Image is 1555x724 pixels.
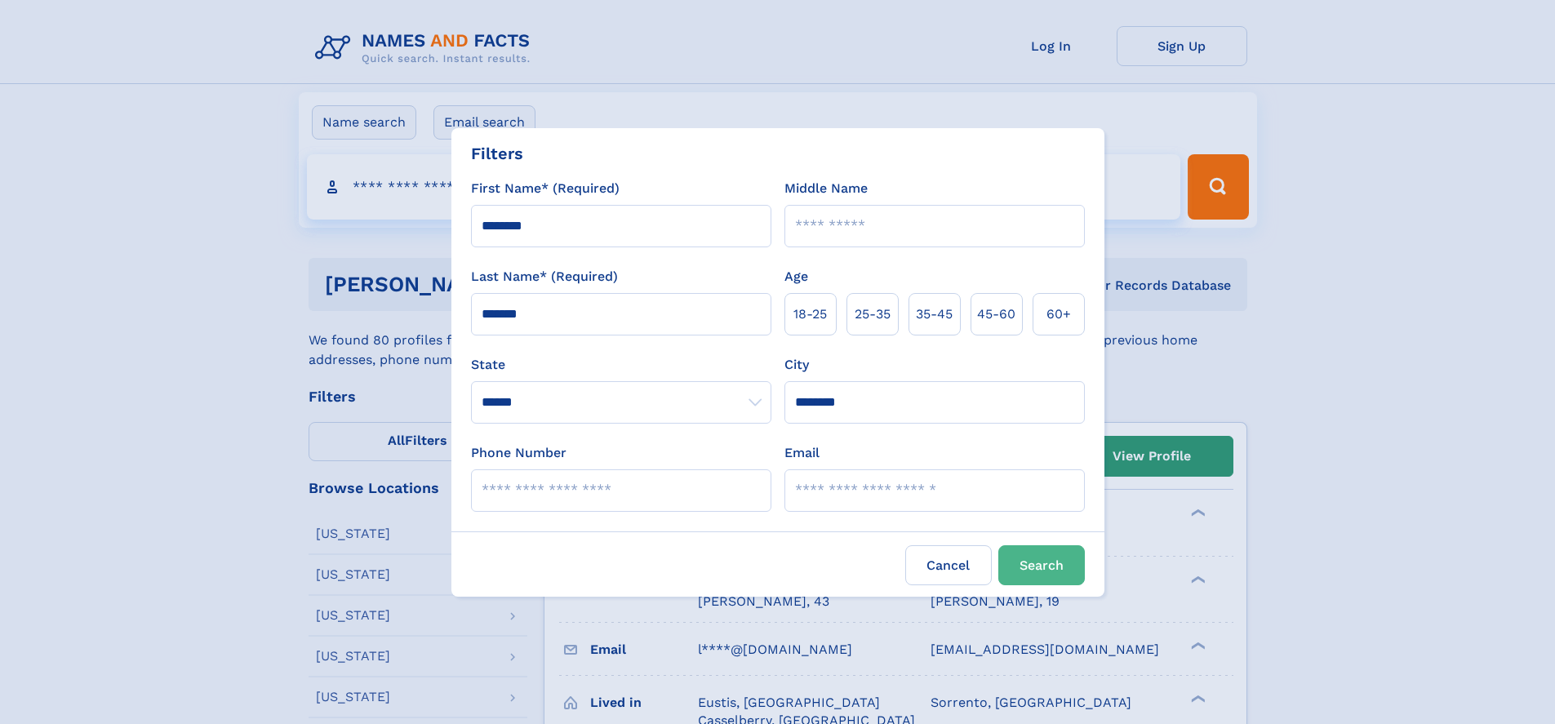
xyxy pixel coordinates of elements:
[977,304,1015,324] span: 45‑60
[471,179,620,198] label: First Name* (Required)
[916,304,953,324] span: 35‑45
[998,545,1085,585] button: Search
[784,443,820,463] label: Email
[471,355,771,375] label: State
[784,355,809,375] label: City
[471,443,566,463] label: Phone Number
[905,545,992,585] label: Cancel
[784,179,868,198] label: Middle Name
[784,267,808,286] label: Age
[471,141,523,166] div: Filters
[855,304,891,324] span: 25‑35
[793,304,827,324] span: 18‑25
[471,267,618,286] label: Last Name* (Required)
[1046,304,1071,324] span: 60+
